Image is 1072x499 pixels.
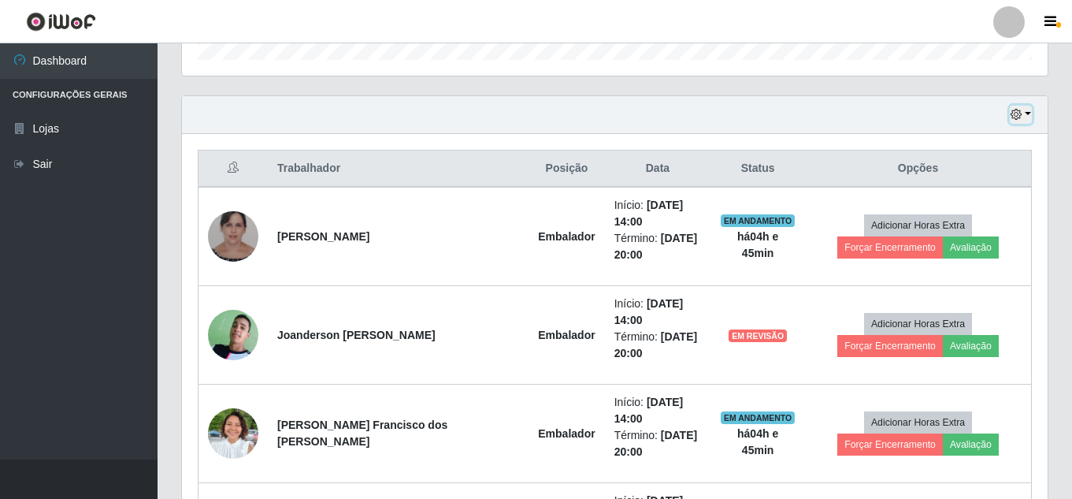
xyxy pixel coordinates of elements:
[710,151,805,188] th: Status
[614,296,702,329] li: Início:
[737,427,778,456] strong: há 04 h e 45 min
[721,214,796,227] span: EM ANDAMENTO
[614,199,684,228] time: [DATE] 14:00
[538,427,595,440] strong: Embalador
[614,394,702,427] li: Início:
[737,230,778,259] strong: há 04 h e 45 min
[837,335,943,357] button: Forçar Encerramento
[729,330,787,342] span: EM REVISÃO
[277,419,447,448] strong: [PERSON_NAME] Francisco dos [PERSON_NAME]
[721,411,796,424] span: EM ANDAMENTO
[864,214,972,236] button: Adicionar Horas Extra
[864,313,972,335] button: Adicionar Horas Extra
[614,427,702,460] li: Término:
[614,230,702,263] li: Término:
[943,335,999,357] button: Avaliação
[208,400,258,467] img: 1749753649914.jpeg
[837,434,943,456] button: Forçar Encerramento
[943,434,999,456] button: Avaliação
[268,151,529,188] th: Trabalhador
[277,329,436,341] strong: Joanderson [PERSON_NAME]
[614,329,702,362] li: Término:
[538,329,595,341] strong: Embalador
[208,300,258,370] img: 1697137663961.jpeg
[529,151,604,188] th: Posição
[538,230,595,243] strong: Embalador
[26,12,96,32] img: CoreUI Logo
[805,151,1032,188] th: Opções
[605,151,711,188] th: Data
[614,197,702,230] li: Início:
[614,297,684,326] time: [DATE] 14:00
[208,205,258,268] img: 1671851536874.jpeg
[943,236,999,259] button: Avaliação
[864,411,972,434] button: Adicionar Horas Extra
[837,236,943,259] button: Forçar Encerramento
[614,396,684,425] time: [DATE] 14:00
[277,230,369,243] strong: [PERSON_NAME]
